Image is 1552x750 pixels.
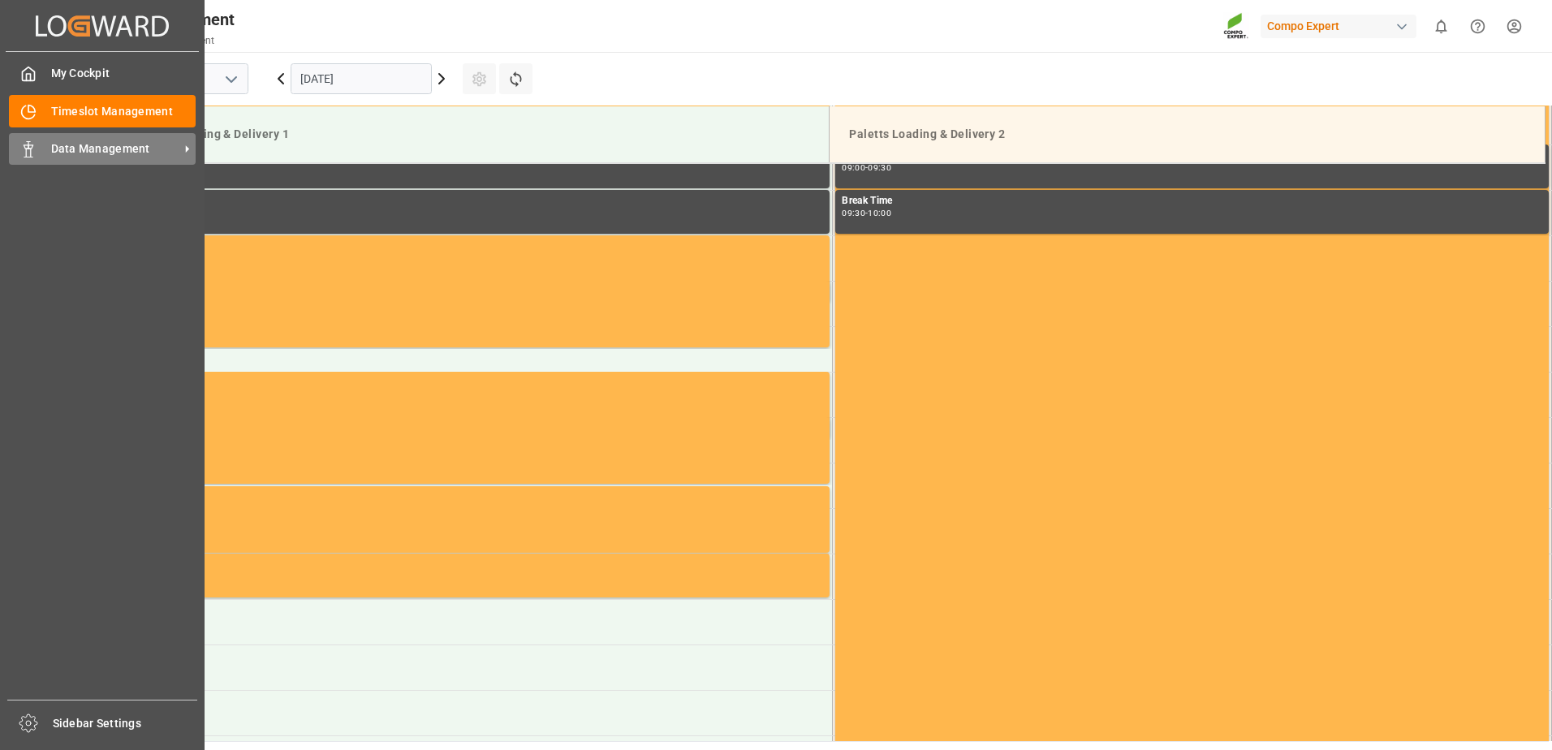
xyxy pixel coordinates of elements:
div: Break Time [123,193,823,209]
div: Occupied [123,284,823,300]
div: - [865,209,868,217]
div: 10:00 [868,209,891,217]
div: 09:30 [868,164,891,171]
div: Occupied [123,420,823,437]
div: - [865,164,868,171]
div: 09:30 [842,209,865,217]
button: show 0 new notifications [1423,8,1459,45]
button: Help Center [1459,8,1496,45]
div: Occupied [123,239,823,255]
button: open menu [218,67,243,92]
span: Sidebar Settings [53,715,198,732]
div: Occupied [123,489,823,506]
img: Screenshot%202023-09-29%20at%2010.02.21.png_1712312052.png [1223,12,1249,41]
a: My Cockpit [9,58,196,89]
div: Occupied [123,557,823,573]
span: Data Management [51,140,179,157]
button: Compo Expert [1261,11,1423,41]
div: Paletts Loading & Delivery 1 [127,119,816,149]
input: DD.MM.YYYY [291,63,432,94]
span: My Cockpit [51,65,196,82]
div: 09:00 [842,164,865,171]
div: Compo Expert [1261,15,1416,38]
a: Timeslot Management [9,95,196,127]
div: Occupied [123,375,823,391]
div: Paletts Loading & Delivery 2 [843,119,1532,149]
div: Break Time [842,193,1542,209]
span: Timeslot Management [51,103,196,120]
